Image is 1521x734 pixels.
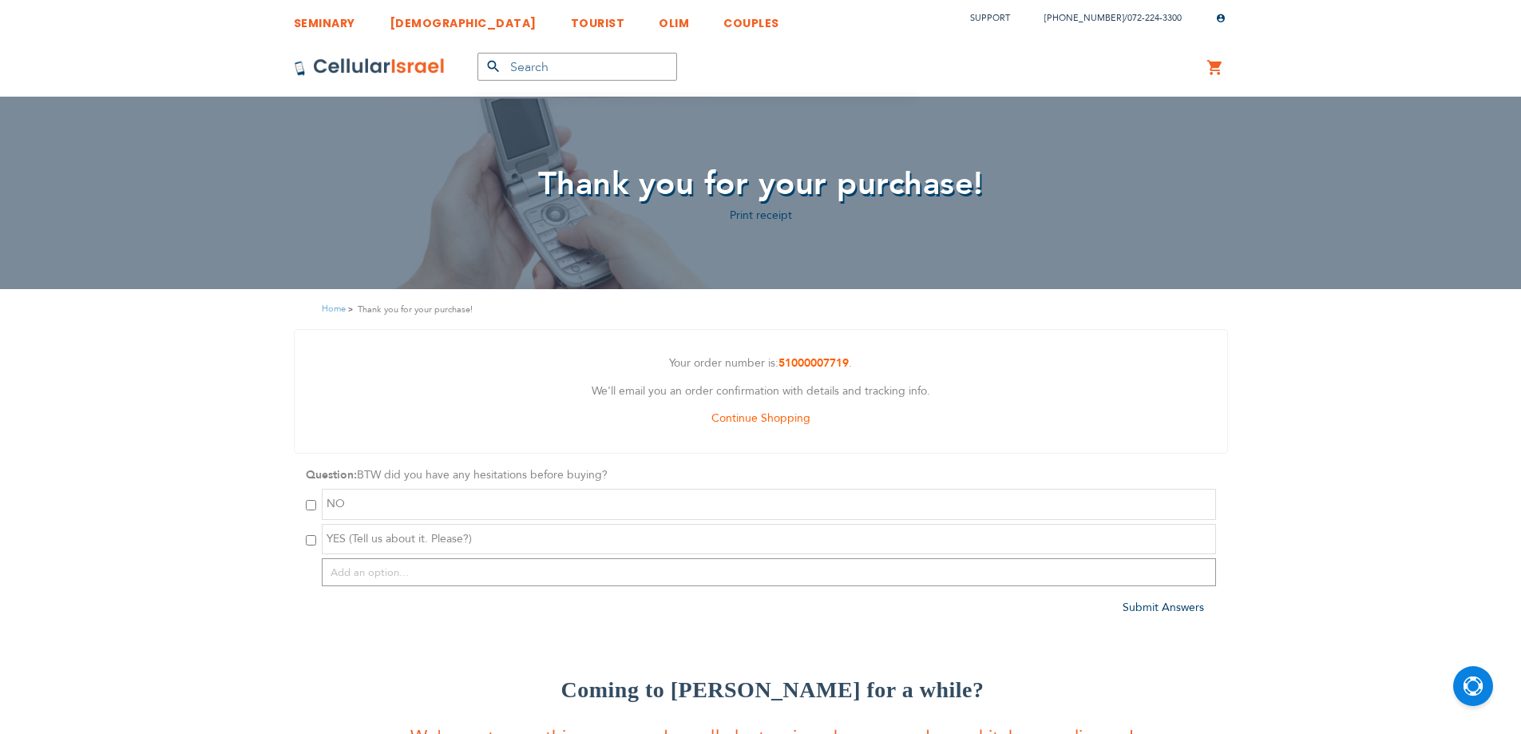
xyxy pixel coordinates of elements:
[358,302,473,317] strong: Thank you for your purchase!
[730,208,792,223] a: Print receipt
[1028,6,1182,30] li: /
[322,558,1216,586] input: Add an option...
[571,4,625,34] a: TOURIST
[306,674,1240,706] h3: Coming to [PERSON_NAME] for a while?
[327,496,345,511] span: NO
[659,4,689,34] a: OLIM
[294,4,355,34] a: SEMINARY
[778,355,849,371] a: 51000007719
[1044,12,1124,24] a: [PHONE_NUMBER]
[477,53,677,81] input: Search
[390,4,537,34] a: [DEMOGRAPHIC_DATA]
[1127,12,1182,24] a: 072-224-3300
[322,303,346,315] a: Home
[306,467,357,482] strong: Question:
[327,531,472,546] span: YES (Tell us about it. Please?)
[723,4,779,34] a: COUPLES
[538,162,984,206] span: Thank you for your purchase!
[711,411,810,426] a: Continue Shopping
[1123,600,1204,615] a: Submit Answers
[970,12,1010,24] a: Support
[294,58,446,77] img: Cellular Israel Logo
[307,382,1215,402] p: We'll email you an order confirmation with details and tracking info.
[357,467,608,482] span: BTW did you have any hesitations before buying?
[307,354,1215,374] p: Your order number is: .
